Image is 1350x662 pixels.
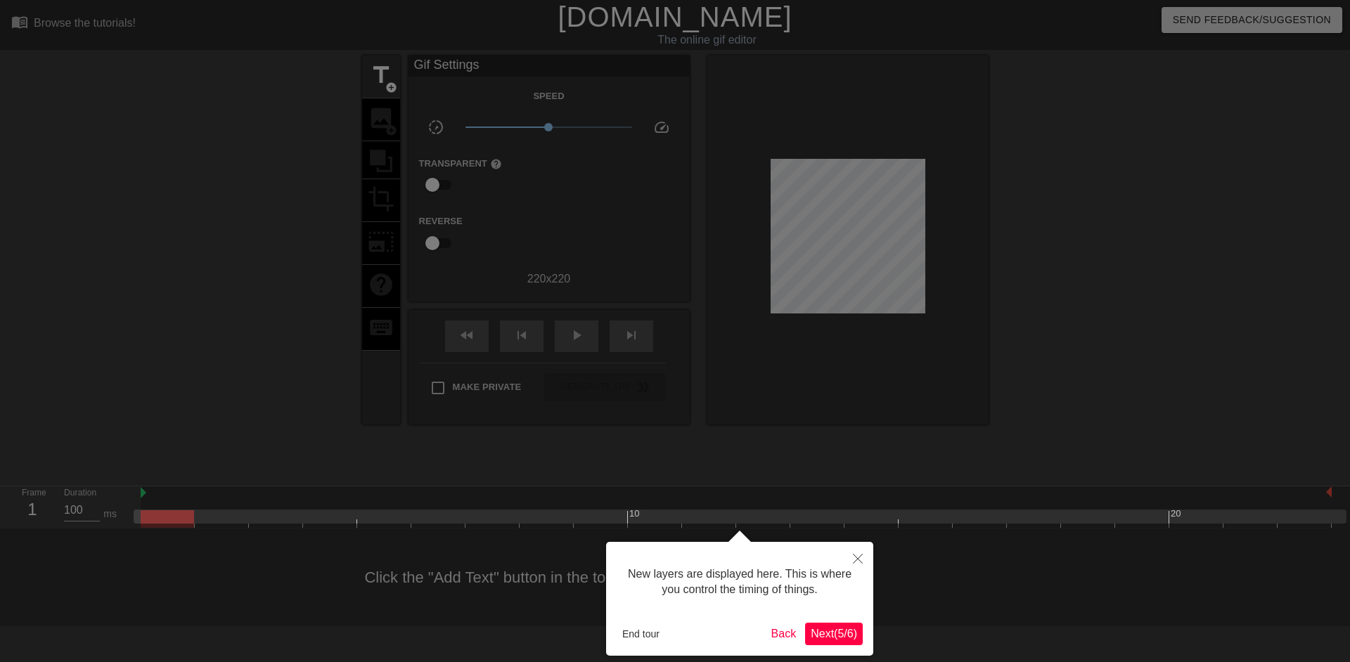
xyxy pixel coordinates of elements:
button: Close [842,542,873,574]
div: New layers are displayed here. This is where you control the timing of things. [617,552,863,612]
button: Back [766,623,802,645]
button: End tour [617,623,665,644]
button: Next [805,623,863,645]
span: Next ( 5 / 6 ) [811,628,857,640]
